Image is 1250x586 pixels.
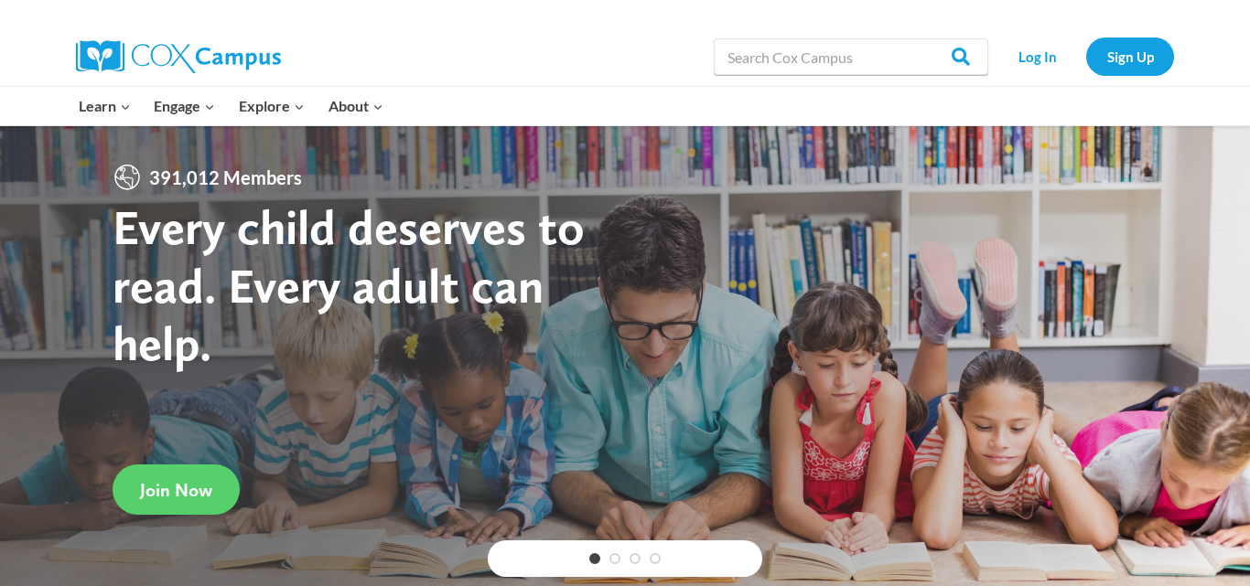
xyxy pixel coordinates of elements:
a: 2 [609,553,620,564]
span: Explore [239,94,305,118]
img: Cox Campus [76,40,281,73]
span: About [329,94,383,118]
span: Engage [154,94,215,118]
strong: Every child deserves to read. Every adult can help. [113,197,585,372]
a: 4 [650,553,661,564]
nav: Primary Navigation [67,87,394,125]
a: 1 [589,553,600,564]
span: 391,012 Members [142,163,309,192]
span: Learn [79,94,131,118]
a: 3 [630,553,641,564]
input: Search Cox Campus [714,38,988,75]
span: Join Now [140,479,212,501]
a: Sign Up [1086,37,1174,75]
nav: Secondary Navigation [997,37,1174,75]
a: Log In [997,37,1077,75]
a: Join Now [113,464,240,515]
